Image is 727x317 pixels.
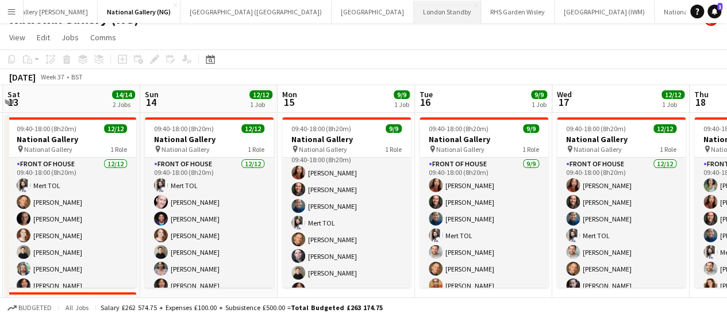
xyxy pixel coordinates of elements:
div: Salary £262 574.75 + Expenses £100.00 + Subsistence £500.00 = [101,303,383,312]
h3: National Gallery [420,134,548,144]
span: National Gallery [161,145,210,154]
h3: National Gallery [145,134,274,144]
button: National Gallery (NG) [98,1,180,23]
span: 14/14 [112,90,135,99]
span: Edit [37,32,50,43]
span: 1 Role [110,145,127,154]
span: National Gallery [574,145,622,154]
span: Thu [694,89,709,100]
span: 09:40-18:00 (8h20m) [566,124,626,133]
button: RHS Garden Wisley [481,1,555,23]
button: London Standby [414,1,481,23]
span: 09:40-18:00 (8h20m) [291,124,351,133]
span: 9/9 [531,90,547,99]
h3: National Gallery [7,134,136,144]
span: 12/12 [661,90,684,99]
span: 9/9 [523,124,539,133]
button: [GEOGRAPHIC_DATA] (IWM) [555,1,655,23]
div: BST [71,72,83,81]
span: Sat [7,89,20,100]
button: [GEOGRAPHIC_DATA] ([GEOGRAPHIC_DATA]) [180,1,332,23]
span: 9/9 [386,124,402,133]
a: Edit [32,30,55,45]
button: [GEOGRAPHIC_DATA] [332,1,414,23]
div: 1 Job [532,100,547,109]
span: Budgeted [18,304,52,312]
div: 1 Job [250,100,272,109]
span: National Gallery [436,145,484,154]
h3: National Gallery [282,134,411,144]
span: National Gallery [299,145,347,154]
span: 18 [693,96,709,109]
span: 14 [143,96,159,109]
h3: National Gallery [557,134,686,144]
button: Budgeted [6,301,53,314]
app-job-card: 09:40-18:00 (8h20m)9/9National Gallery National Gallery1 RoleFront of House9/909:40-18:00 (8h20m)... [282,117,411,288]
span: Mon [282,89,297,100]
span: Total Budgeted £263 174.75 [291,303,383,312]
span: 1 Role [248,145,264,154]
app-job-card: 09:40-18:00 (8h20m)9/9National Gallery National Gallery1 RoleFront of House9/909:40-18:00 (8h20m)... [420,117,548,288]
span: 12/12 [104,124,127,133]
a: Jobs [57,30,83,45]
span: 09:40-18:00 (8h20m) [154,124,214,133]
span: 17 [555,96,572,109]
div: [DATE] [9,71,36,83]
div: 1 Job [394,100,409,109]
span: All jobs [63,303,91,312]
div: 1 Job [662,100,684,109]
span: Comms [90,32,116,43]
span: View [9,32,25,43]
span: Wed [557,89,572,100]
app-job-card: 09:40-18:00 (8h20m)12/12National Gallery National Gallery1 RoleFront of House12/1209:40-18:00 (8h... [7,117,136,288]
span: 12/12 [653,124,676,133]
span: 09:40-18:00 (8h20m) [429,124,488,133]
a: Comms [86,30,121,45]
span: Tue [420,89,433,100]
app-job-card: 09:40-18:00 (8h20m)12/12National Gallery National Gallery1 RoleFront of House12/1209:40-18:00 (8h... [145,117,274,288]
span: Sun [145,89,159,100]
span: 1 Role [385,145,402,154]
span: Jobs [61,32,79,43]
span: 1 Role [660,145,676,154]
app-job-card: 09:40-18:00 (8h20m)12/12National Gallery National Gallery1 RoleFront of House12/1209:40-18:00 (8h... [557,117,686,288]
a: 1 [707,5,721,18]
span: 15 [280,96,297,109]
span: 09:40-18:00 (8h20m) [17,124,76,133]
span: National Gallery [24,145,72,154]
a: View [5,30,30,45]
span: 12/12 [241,124,264,133]
span: Week 37 [38,72,67,81]
div: 2 Jobs [113,100,134,109]
span: 9/9 [394,90,410,99]
span: 1 Role [522,145,539,154]
span: 12/12 [249,90,272,99]
span: 1 [717,3,722,10]
span: 16 [418,96,433,109]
